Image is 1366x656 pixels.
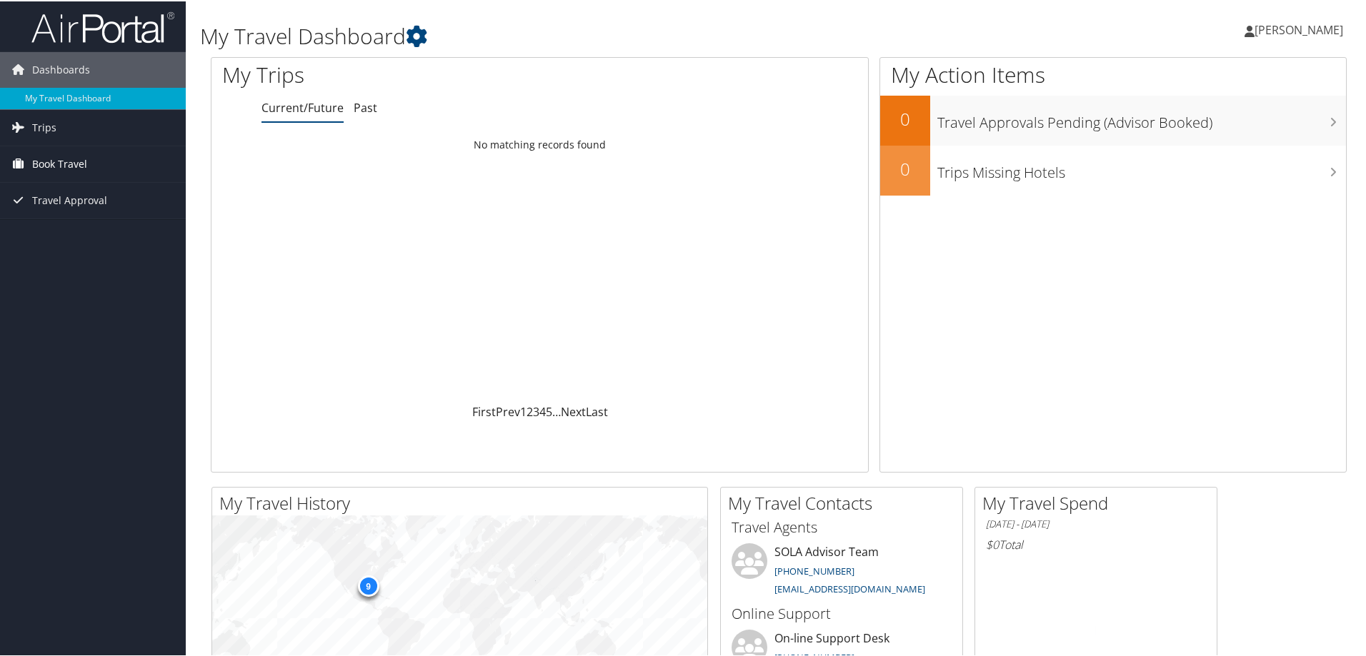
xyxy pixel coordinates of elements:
span: Dashboards [32,51,90,86]
h3: Travel Approvals Pending (Advisor Booked) [937,104,1346,131]
h2: 0 [880,106,930,130]
h1: My Action Items [880,59,1346,89]
h3: Trips Missing Hotels [937,154,1346,181]
a: [PHONE_NUMBER] [774,563,854,576]
span: Trips [32,109,56,144]
a: 5 [546,403,552,418]
a: Next [561,403,586,418]
h1: My Trips [222,59,584,89]
a: Last [586,403,608,418]
a: 0Travel Approvals Pending (Advisor Booked) [880,94,1346,144]
img: airportal-logo.png [31,9,174,43]
a: [PERSON_NAME] [1245,7,1357,50]
a: Current/Future [261,99,344,114]
a: 1 [520,403,527,418]
a: First [472,403,496,418]
h6: Total [986,535,1206,551]
a: Prev [496,403,520,418]
h3: Online Support [732,602,952,622]
div: 9 [357,574,379,595]
span: $0 [986,535,999,551]
h2: My Travel Spend [982,490,1217,514]
span: [PERSON_NAME] [1255,21,1343,36]
h2: My Travel Contacts [728,490,962,514]
li: SOLA Advisor Team [724,542,959,600]
a: Past [354,99,377,114]
h6: [DATE] - [DATE] [986,516,1206,530]
a: 4 [539,403,546,418]
a: 0Trips Missing Hotels [880,144,1346,194]
a: 3 [533,403,539,418]
span: Travel Approval [32,181,107,217]
td: No matching records found [211,131,868,156]
h1: My Travel Dashboard [200,20,972,50]
span: … [552,403,561,418]
h3: Travel Agents [732,516,952,536]
h2: 0 [880,156,930,180]
a: [EMAIL_ADDRESS][DOMAIN_NAME] [774,581,925,594]
a: 2 [527,403,533,418]
h2: My Travel History [219,490,707,514]
span: Book Travel [32,145,87,181]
